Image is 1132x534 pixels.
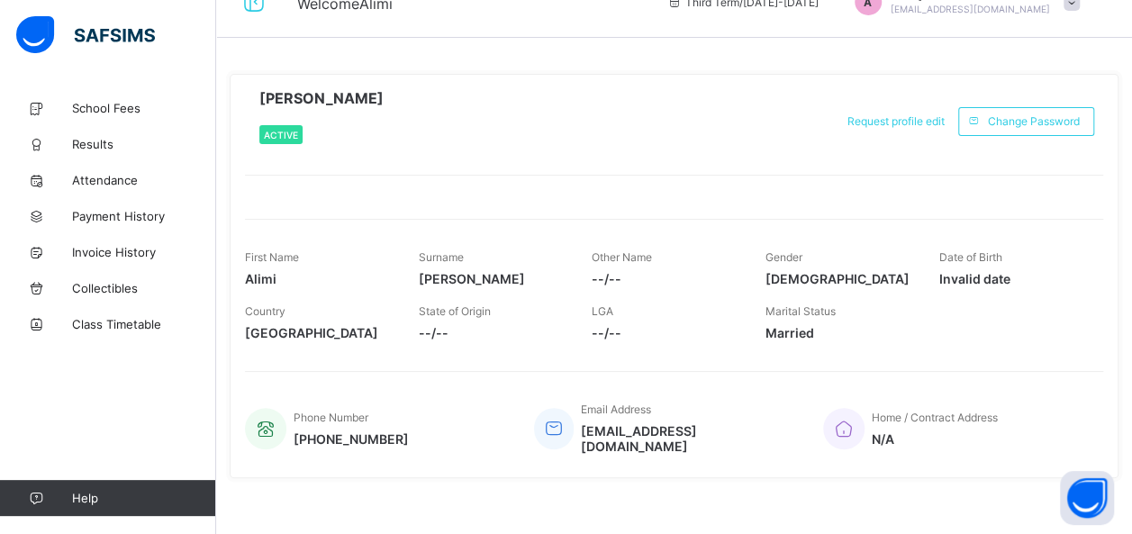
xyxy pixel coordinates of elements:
span: State of Origin [419,304,491,318]
span: Payment History [72,209,216,223]
span: [GEOGRAPHIC_DATA] [245,325,392,340]
span: Country [245,304,285,318]
span: [EMAIL_ADDRESS][DOMAIN_NAME] [891,4,1050,14]
span: [PHONE_NUMBER] [294,431,409,447]
span: [PERSON_NAME] [259,89,384,107]
span: Gender [765,250,802,264]
span: Date of Birth [938,250,1001,264]
span: [EMAIL_ADDRESS][DOMAIN_NAME] [581,423,796,454]
span: Marital Status [765,304,836,318]
span: Home / Contract Address [872,411,998,424]
span: N/A [872,431,998,447]
span: School Fees [72,101,216,115]
span: Alimi [245,271,392,286]
button: Open asap [1060,471,1114,525]
span: Request profile edit [847,114,945,128]
span: Phone Number [294,411,368,424]
span: Email Address [581,403,651,416]
span: First Name [245,250,299,264]
span: Class Timetable [72,317,216,331]
span: Help [72,491,215,505]
span: Results [72,137,216,151]
img: safsims [16,16,155,54]
span: Invoice History [72,245,216,259]
span: LGA [592,304,613,318]
span: --/-- [592,325,738,340]
span: Surname [419,250,464,264]
span: [PERSON_NAME] [419,271,566,286]
span: Collectibles [72,281,216,295]
span: Change Password [988,114,1080,128]
span: [DEMOGRAPHIC_DATA] [765,271,912,286]
span: Other Name [592,250,652,264]
span: Married [765,325,912,340]
span: --/-- [592,271,738,286]
span: Attendance [72,173,216,187]
span: Invalid date [938,271,1085,286]
span: Active [264,130,298,140]
span: --/-- [419,325,566,340]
